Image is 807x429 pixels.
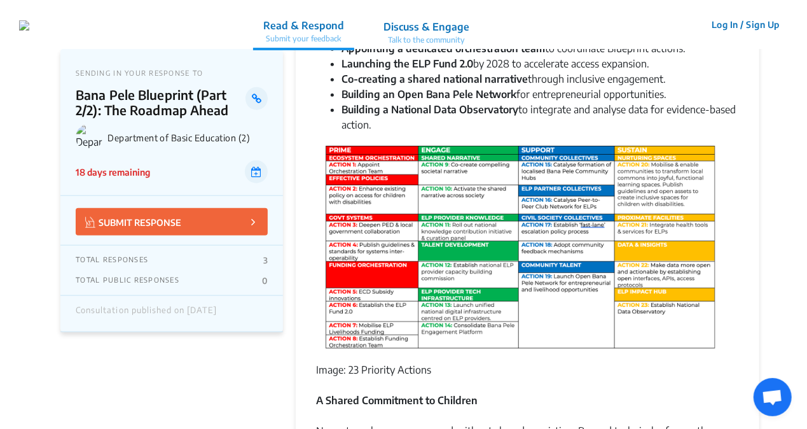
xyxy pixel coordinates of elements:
img: AD_4nXfzyoD9i7o6AFCZYcyYzwU1Cl07tRFVJVfnJwfNQjyFAF4nAttrqg7lfWP2LHcgT_SP3E71v5zqF6DvrSsibhyR1jWjm... [321,143,718,352]
p: 18 days remaining [76,165,150,179]
li: through inclusive engagement. [341,71,739,87]
li: for entrepreneurial opportunities. [341,87,739,102]
p: 3 [263,255,268,265]
div: Open chat [754,378,792,416]
img: Vector.jpg [85,217,95,228]
li: to integrate and analyse data for evidence-based action. [341,102,739,132]
p: Talk to the community [383,34,469,46]
strong: Building an Open Bana Pele Network [341,88,516,101]
img: Department of Basic Education (2) logo [76,124,102,151]
strong: Co-creating a shared national narrative [341,73,528,85]
strong: Building a National Data Observatory [341,103,518,116]
p: SENDING IN YOUR RESPONSE TO [76,69,268,77]
p: Read & Respond [263,18,344,33]
p: Bana Pele Blueprint (Part 2/2): The Roadmap Ahead [76,87,245,118]
strong: A Shared Commitment to Children [316,394,478,407]
p: TOTAL RESPONSES [76,255,148,265]
p: Submit your feedback [263,33,344,45]
figcaption: Image: 23 Priority Actions [316,362,739,377]
strong: Launching the ELP Fund 2.0 [341,57,473,70]
p: SUBMIT RESPONSE [85,215,181,229]
p: TOTAL PUBLIC RESPONSES [76,276,179,286]
button: SUBMIT RESPONSE [76,208,268,236]
p: Department of Basic Education (2) [107,132,268,143]
img: 2wffpoq67yek4o5dgscb6nza9j7d [19,20,29,31]
button: Log In / Sign Up [703,15,788,34]
p: Discuss & Engage [383,19,469,34]
p: 0 [262,276,268,286]
li: by 2028 to accelerate access expansion. [341,56,739,71]
div: Consultation published on [DATE] [76,306,217,322]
